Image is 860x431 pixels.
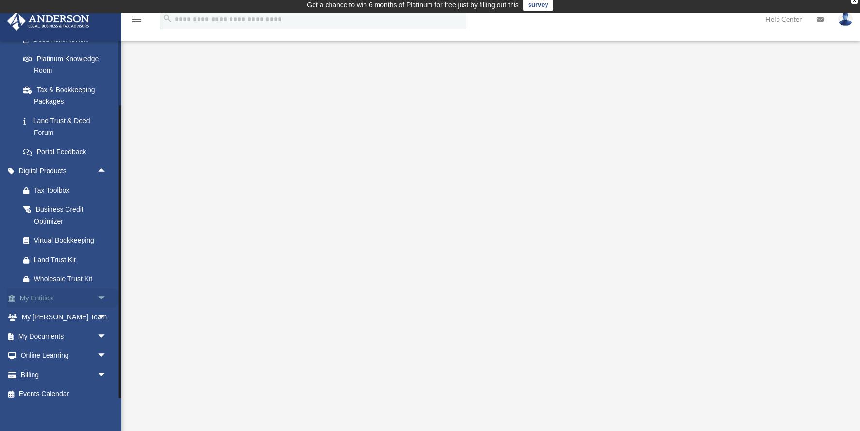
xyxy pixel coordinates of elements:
div: Business Credit Optimizer [34,203,109,227]
span: arrow_drop_down [97,327,116,347]
span: arrow_drop_up [97,162,116,182]
span: arrow_drop_down [97,346,116,366]
a: Tax & Bookkeeping Packages [14,80,121,111]
a: Platinum Knowledge Room [14,49,121,80]
div: Land Trust Kit [34,254,109,266]
a: Land Trust & Deed Forum [14,111,121,142]
a: Business Credit Optimizer [14,200,121,231]
img: Anderson Advisors Platinum Portal [4,12,92,31]
a: Online Learningarrow_drop_down [7,346,121,365]
a: My Documentsarrow_drop_down [7,327,121,346]
a: My Entitiesarrow_drop_down [7,288,121,308]
div: Wholesale Trust Kit [34,273,109,285]
a: Digital Productsarrow_drop_up [7,162,121,181]
i: search [162,13,173,24]
div: Virtual Bookkeeping [34,234,109,247]
img: User Pic [838,12,853,26]
div: Tax Toolbox [34,184,109,197]
span: arrow_drop_down [97,365,116,385]
a: My [PERSON_NAME] Teamarrow_drop_down [7,308,121,327]
a: Land Trust Kit [14,250,121,269]
a: menu [131,17,143,25]
a: Virtual Bookkeeping [14,231,121,250]
a: Portal Feedback [14,142,121,162]
span: arrow_drop_down [97,308,116,328]
span: arrow_drop_down [97,288,116,308]
a: Billingarrow_drop_down [7,365,121,384]
i: menu [131,14,143,25]
a: Tax Toolbox [14,181,121,200]
a: Events Calendar [7,384,121,404]
iframe: <span data-mce-type="bookmark" style="display: inline-block; width: 0px; overflow: hidden; line-h... [228,76,752,367]
a: Wholesale Trust Kit [14,269,121,289]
